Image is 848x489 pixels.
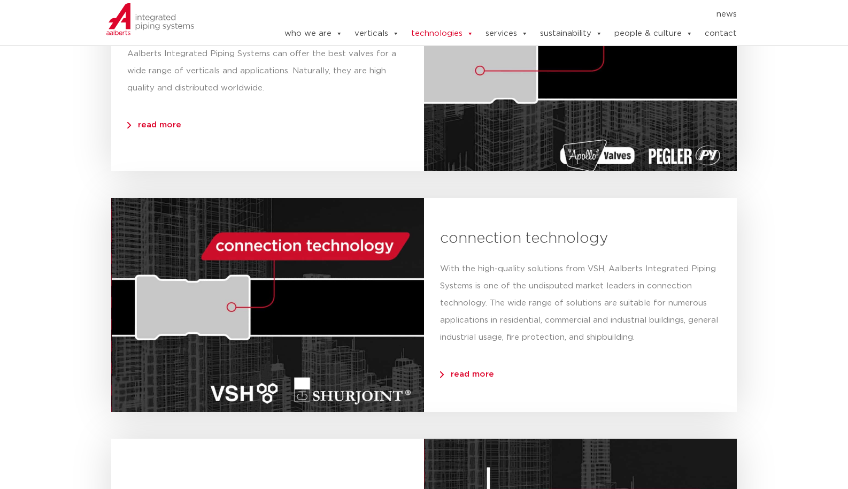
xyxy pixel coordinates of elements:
h3: connection technology [440,227,721,250]
a: read more [440,365,510,378]
a: technologies [411,23,474,44]
span: read more [127,121,181,129]
a: news [716,6,737,23]
p: With the high-quality solutions from VSH, Aalberts Integrated Piping Systems is one of the undisp... [440,261,721,346]
span: read more [440,370,494,378]
a: read more [127,116,197,129]
a: contact [705,23,737,44]
a: verticals [354,23,399,44]
a: services [485,23,528,44]
a: sustainability [540,23,603,44]
p: Thanks to the internationally renowned brands Apollo and Pegler, Aalberts Integrated Piping Syste... [127,28,408,97]
a: who we are [284,23,343,44]
a: people & culture [614,23,693,44]
nav: Menu [251,6,737,23]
